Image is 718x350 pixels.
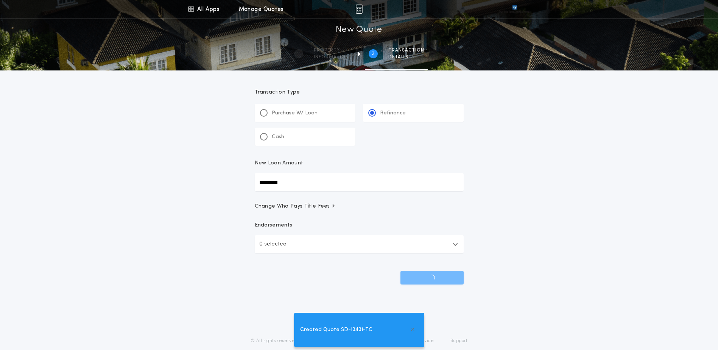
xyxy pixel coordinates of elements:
[255,159,304,167] p: New Loan Amount
[255,173,464,191] input: New Loan Amount
[388,54,424,60] span: details
[388,47,424,53] span: Transaction
[255,203,336,210] span: Change Who Pays Title Fees
[255,203,464,210] button: Change Who Pays Title Fees
[372,51,374,57] h2: 2
[355,5,363,14] img: img
[380,109,406,117] p: Refinance
[314,47,349,53] span: Property
[314,54,349,60] span: information
[272,133,284,141] p: Cash
[259,240,287,249] p: 0 selected
[255,235,464,253] button: 0 selected
[300,326,372,334] span: Created Quote SD-13431-TC
[272,109,318,117] p: Purchase W/ Loan
[336,24,382,36] h1: New Quote
[255,222,464,229] p: Endorsements
[498,5,530,13] img: vs-icon
[255,89,464,96] p: Transaction Type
